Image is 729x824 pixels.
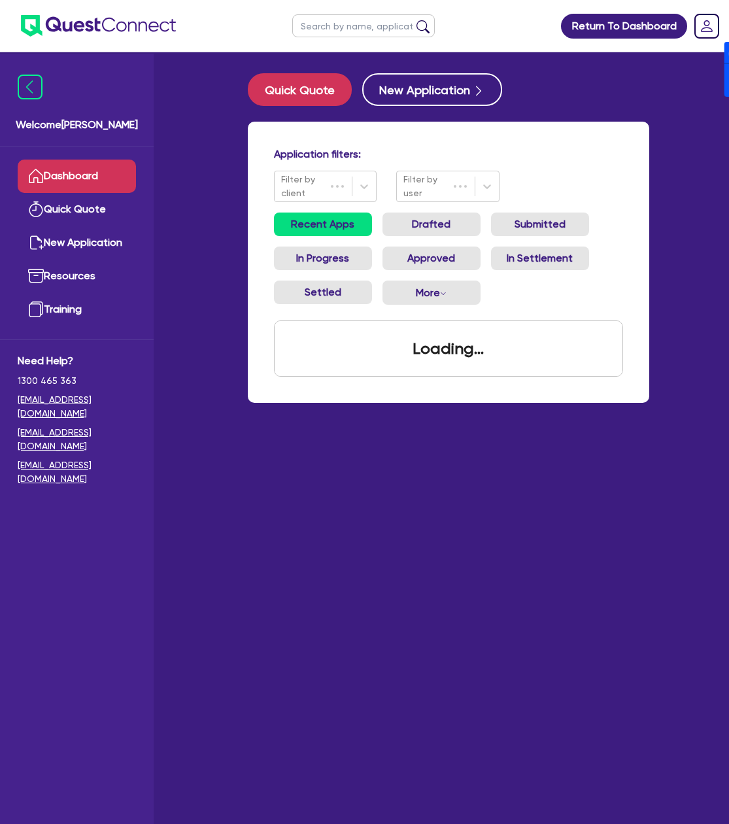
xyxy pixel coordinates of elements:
a: Recent Apps [274,213,372,236]
a: Training [18,293,136,326]
img: training [28,301,44,317]
a: Settled [274,281,372,304]
img: new-application [28,235,44,250]
h4: Application filters: [274,148,623,160]
a: [EMAIL_ADDRESS][DOMAIN_NAME] [18,458,136,486]
img: quest-connect-logo-blue [21,15,176,37]
a: In Settlement [491,247,589,270]
div: Filter by client [281,173,320,200]
span: 1300 465 363 [18,374,136,388]
div: Filter by user [403,173,442,200]
button: New Application [362,73,502,106]
a: Drafted [382,213,481,236]
img: resources [28,268,44,284]
a: [EMAIL_ADDRESS][DOMAIN_NAME] [18,426,136,453]
a: Dropdown toggle [690,9,724,43]
img: quick-quote [28,201,44,217]
a: Return To Dashboard [561,14,687,39]
button: Dropdown toggle [382,281,481,305]
img: icon-menu-close [18,75,42,99]
a: Dashboard [18,160,136,193]
a: [EMAIL_ADDRESS][DOMAIN_NAME] [18,393,136,421]
a: Resources [18,260,136,293]
a: Quick Quote [248,73,362,106]
a: In Progress [274,247,372,270]
span: Welcome [PERSON_NAME] [16,117,138,133]
a: Approved [382,247,481,270]
button: Quick Quote [248,73,352,106]
input: Search by name, application ID or mobile number... [292,14,435,37]
span: Need Help? [18,353,136,369]
div: Loading... [397,321,500,376]
a: Submitted [491,213,589,236]
a: New Application [18,226,136,260]
a: Quick Quote [18,193,136,226]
